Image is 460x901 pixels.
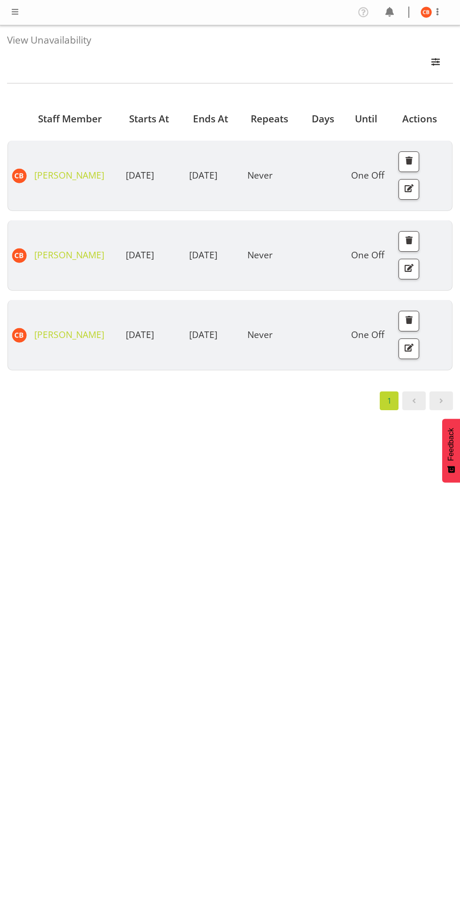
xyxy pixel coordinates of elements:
[247,169,273,181] span: Never
[247,328,273,341] span: Never
[399,179,419,200] button: Edit Unavailability
[399,259,419,279] button: Edit Unavailability
[447,428,455,461] span: Feedback
[426,53,445,74] button: Filter Employees
[442,419,460,482] button: Feedback - Show survey
[189,248,217,261] span: [DATE]
[189,328,217,341] span: [DATE]
[34,248,104,261] a: [PERSON_NAME]
[312,112,334,126] span: Days
[251,112,288,126] span: Repeats
[399,311,419,331] button: Delete Unavailability
[38,112,102,126] span: Staff Member
[34,169,104,181] a: [PERSON_NAME]
[399,231,419,252] button: Delete Unavailability
[129,112,169,126] span: Starts At
[355,112,377,126] span: Until
[126,169,154,181] span: [DATE]
[399,338,419,359] button: Edit Unavailability
[351,328,384,341] span: One Off
[12,248,27,263] img: chelsea-bartlett11426.jpg
[399,151,419,172] button: Delete Unavailability
[126,248,154,261] span: [DATE]
[7,35,445,45] h4: View Unavailability
[126,328,154,341] span: [DATE]
[12,328,27,343] img: chelsea-bartlett11426.jpg
[193,112,228,126] span: Ends At
[351,169,384,181] span: One Off
[189,169,217,181] span: [DATE]
[12,168,27,183] img: chelsea-bartlett11426.jpg
[351,248,384,261] span: One Off
[402,112,437,126] span: Actions
[421,7,432,18] img: chelsea-bartlett11426.jpg
[247,248,273,261] span: Never
[34,328,104,341] a: [PERSON_NAME]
